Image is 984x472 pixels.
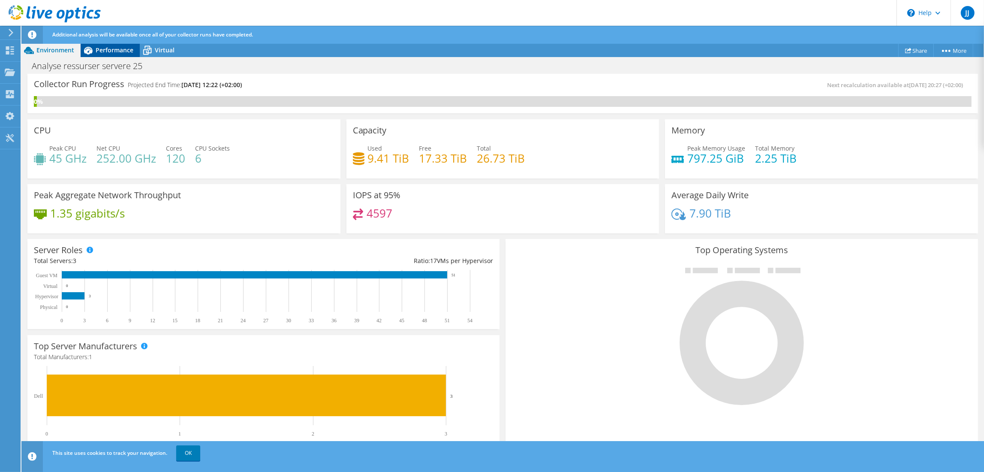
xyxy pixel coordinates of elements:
[34,191,181,200] h3: Peak Aggregate Network Throughput
[419,154,467,163] h4: 17.33 TiB
[512,245,971,255] h3: Top Operating Systems
[477,144,491,152] span: Total
[309,318,314,324] text: 33
[52,31,253,38] span: Additional analysis will be available once all of your collector runs have completed.
[755,144,794,152] span: Total Memory
[28,61,156,71] h1: Analyse ressurser servere 25
[687,144,745,152] span: Peak Memory Usage
[181,81,242,89] span: [DATE] 12:22 (+02:00)
[354,318,359,324] text: 39
[368,154,409,163] h4: 9.41 TiB
[450,393,453,399] text: 3
[34,97,37,106] div: 0%
[166,144,182,152] span: Cores
[96,46,133,54] span: Performance
[35,293,58,300] text: Hypervisor
[66,284,68,288] text: 0
[477,154,525,163] h4: 26.73 TiB
[312,431,314,437] text: 2
[451,273,455,277] text: 51
[128,80,242,90] h4: Projected End Time:
[218,318,223,324] text: 21
[96,144,120,152] span: Net CPU
[34,245,83,255] h3: Server Roles
[961,6,975,20] span: JJ
[50,209,125,218] h4: 1.35 gigabits/s
[129,318,131,324] text: 9
[687,154,745,163] h4: 797.25 GiB
[671,191,749,200] h3: Average Daily Write
[263,318,268,324] text: 27
[353,191,401,200] h3: IOPS at 95%
[195,144,230,152] span: CPU Sockets
[34,352,493,362] h4: Total Manufacturers:
[43,283,58,289] text: Virtual
[150,318,155,324] text: 12
[241,318,246,324] text: 24
[176,445,200,461] a: OK
[49,154,87,163] h4: 45 GHz
[467,318,472,324] text: 54
[178,431,181,437] text: 1
[45,431,48,437] text: 0
[60,318,63,324] text: 0
[166,154,185,163] h4: 120
[419,144,432,152] span: Free
[264,256,494,266] div: Ratio: VMs per Hypervisor
[907,9,915,17] svg: \n
[367,209,392,218] h4: 4597
[689,209,731,218] h4: 7.90 TiB
[827,81,967,89] span: Next recalculation available at
[933,44,973,57] a: More
[89,353,92,361] span: 1
[286,318,291,324] text: 30
[34,126,51,135] h3: CPU
[430,257,437,265] span: 17
[155,46,175,54] span: Virtual
[96,154,156,163] h4: 252.00 GHz
[49,144,76,152] span: Peak CPU
[36,272,57,278] text: Guest VM
[909,81,963,89] span: [DATE] 20:27 (+02:00)
[331,318,337,324] text: 36
[195,154,230,163] h4: 6
[445,431,447,437] text: 3
[368,144,382,152] span: Used
[106,318,108,324] text: 6
[755,154,797,163] h4: 2.25 TiB
[89,294,91,298] text: 3
[172,318,178,324] text: 15
[34,256,264,266] div: Total Servers:
[399,318,404,324] text: 45
[422,318,427,324] text: 48
[898,44,934,57] a: Share
[36,46,74,54] span: Environment
[195,318,200,324] text: 18
[40,304,57,310] text: Physical
[83,318,86,324] text: 3
[34,342,137,351] h3: Top Server Manufacturers
[34,393,43,399] text: Dell
[376,318,382,324] text: 42
[671,126,705,135] h3: Memory
[66,305,68,309] text: 0
[73,257,76,265] span: 3
[52,449,167,457] span: This site uses cookies to track your navigation.
[445,318,450,324] text: 51
[353,126,387,135] h3: Capacity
